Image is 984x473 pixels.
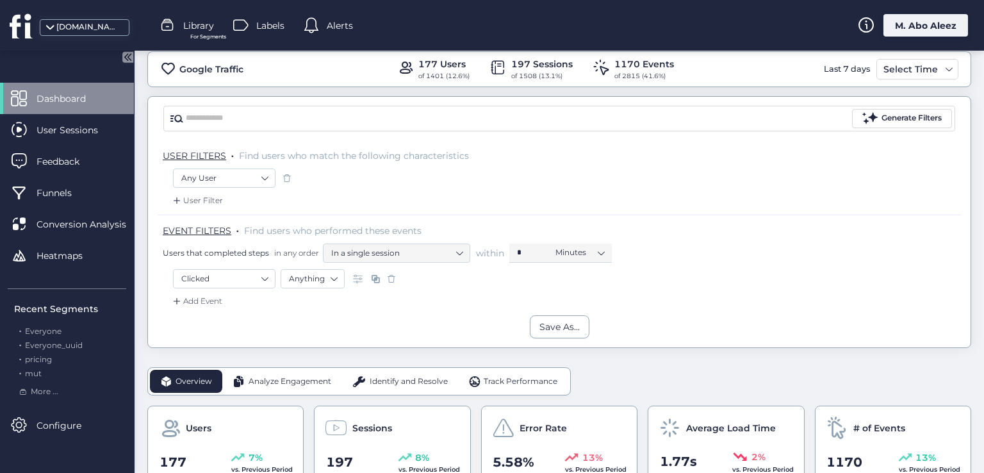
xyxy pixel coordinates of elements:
[686,421,776,435] span: Average Load Time
[881,112,942,124] div: Generate Filters
[883,14,968,37] div: M. Abo Aleez
[418,57,470,71] div: 177 Users
[37,154,99,169] span: Feedback
[484,376,557,388] span: Track Performance
[56,21,120,33] div: [DOMAIN_NAME]
[176,376,212,388] span: Overview
[852,109,952,128] button: Generate Filters
[25,326,61,336] span: Everyone
[418,71,470,81] div: of 1401 (12.6%)
[163,247,269,258] span: Users that completed steps
[37,419,101,433] span: Configure
[170,194,223,207] div: User Filter
[37,186,91,200] span: Funnels
[25,340,83,350] span: Everyone_uuid
[231,147,234,160] span: .
[272,247,319,258] span: in any order
[256,19,284,33] span: Labels
[582,451,603,465] span: 13%
[614,71,674,81] div: of 2815 (41.6%)
[326,452,353,472] span: 197
[14,302,126,316] div: Recent Segments
[249,376,331,388] span: Analyze Engagement
[327,19,353,33] span: Alerts
[880,62,941,77] div: Select Time
[751,450,766,464] span: 2%
[37,249,102,263] span: Heatmaps
[190,33,226,41] span: For Segments
[511,71,573,81] div: of 1508 (13.1%)
[520,421,567,435] span: Error Rate
[25,369,42,378] span: mut
[163,225,231,236] span: EVENT FILTERS
[179,62,243,76] div: Google Traffic
[244,225,422,236] span: Find users who performed these events
[25,354,52,364] span: pricing
[476,247,504,260] span: within
[181,269,267,288] nz-select-item: Clicked
[239,150,469,162] span: Find users who match the following characteristics
[160,452,186,472] span: 177
[493,452,534,472] span: 5.58%
[539,320,580,334] div: Save As...
[555,243,604,262] nz-select-item: Minutes
[915,451,936,465] span: 13%
[370,376,448,388] span: Identify and Resolve
[821,59,873,79] div: Last 7 days
[289,269,336,288] nz-select-item: Anything
[660,452,697,472] span: 1.77s
[511,57,573,71] div: 197 Sessions
[19,338,21,350] span: .
[249,451,263,465] span: 7%
[415,451,429,465] span: 8%
[37,92,105,106] span: Dashboard
[19,324,21,336] span: .
[826,452,862,472] span: 1170
[853,421,905,435] span: # of Events
[19,352,21,364] span: .
[163,150,226,162] span: USER FILTERS
[170,295,222,308] div: Add Event
[236,222,239,235] span: .
[37,123,117,137] span: User Sessions
[183,19,214,33] span: Library
[331,244,462,263] nz-select-item: In a single session
[181,169,267,188] nz-select-item: Any User
[614,57,674,71] div: 1170 Events
[31,386,58,398] span: More ...
[19,366,21,378] span: .
[37,217,145,231] span: Conversion Analysis
[186,421,211,435] span: Users
[352,421,392,435] span: Sessions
